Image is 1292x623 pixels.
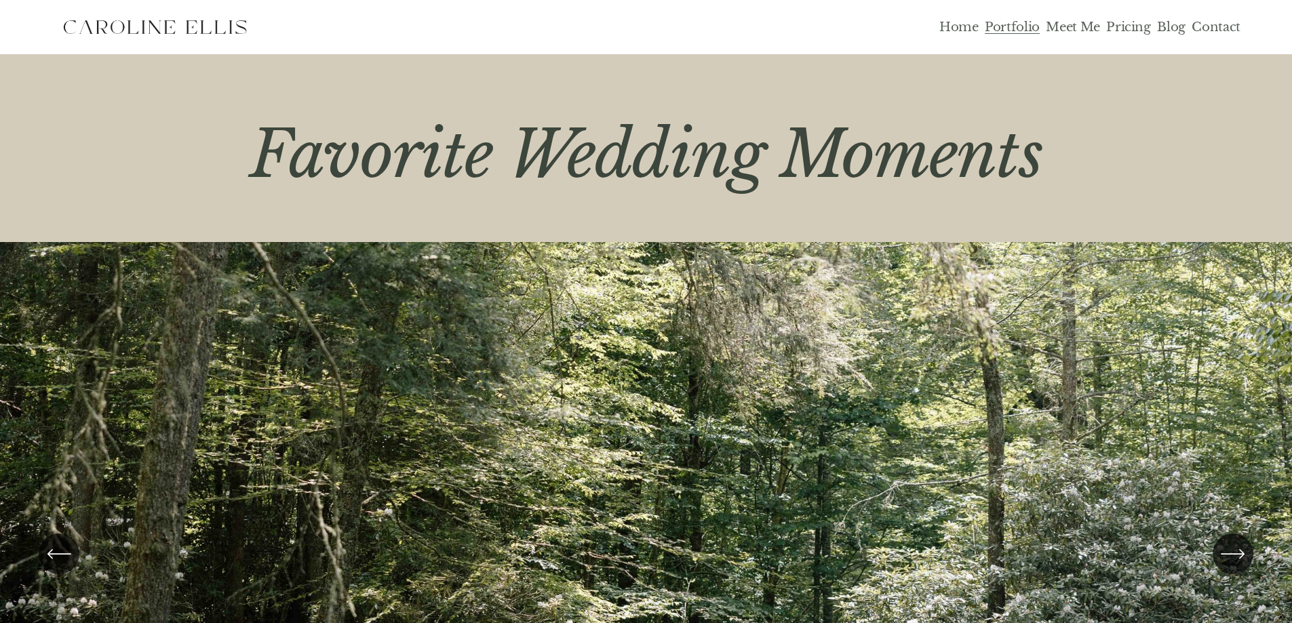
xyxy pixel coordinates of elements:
[39,534,79,574] button: Previous
[250,115,1042,195] em: Favorite Wedding Moments
[1157,19,1186,35] a: Blog
[985,19,1040,35] a: Portfolio
[52,10,258,44] img: Western North Carolina Faith Based Elopement Photographer
[1046,19,1099,35] a: Meet Me
[1213,534,1253,574] button: Next
[1106,19,1150,35] a: Pricing
[1192,19,1240,35] a: Contact
[939,19,979,35] a: Home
